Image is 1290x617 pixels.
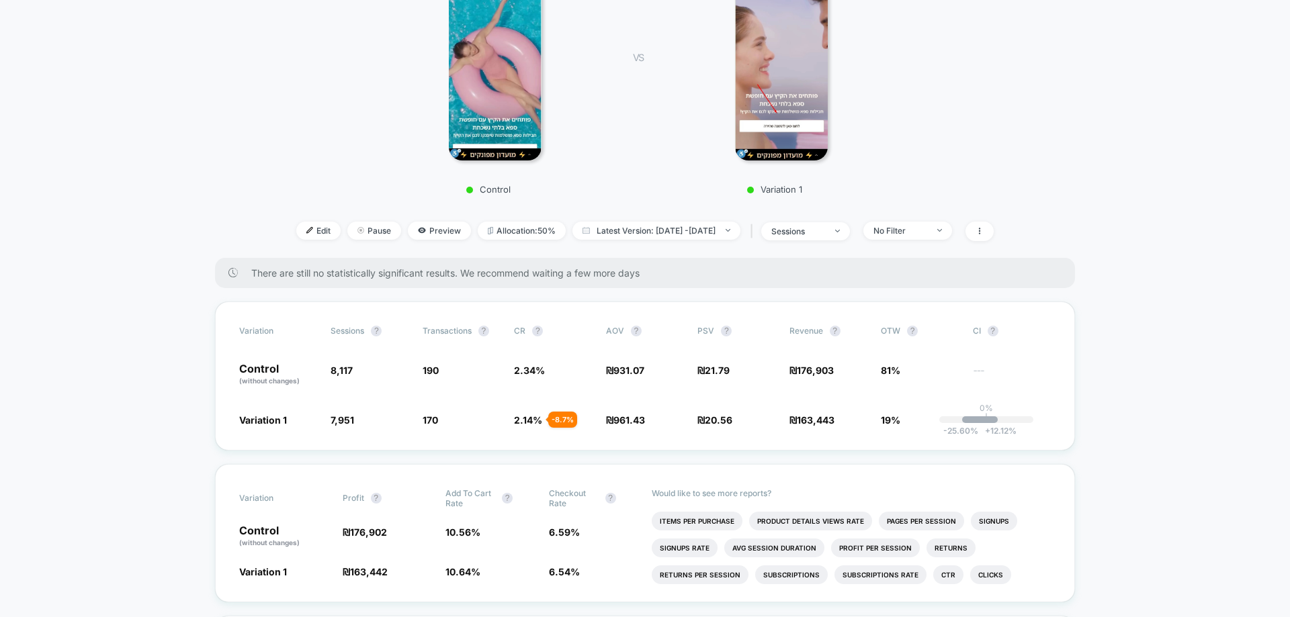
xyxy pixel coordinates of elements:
span: 961.43 [613,414,645,426]
span: -25.60 % [943,426,978,436]
span: VS [633,52,644,63]
div: sessions [771,226,825,236]
li: Product Details Views Rate [749,512,872,530]
p: Control [371,184,606,195]
button: ? [478,326,489,336]
button: ? [371,326,382,336]
span: OTW [881,326,955,336]
span: Transactions [423,326,472,336]
span: 12.12 % [978,426,1017,436]
span: CI [973,326,1047,336]
button: ? [502,493,513,504]
span: Profit [343,493,364,503]
span: (without changes) [239,538,300,547]
button: ? [605,493,616,504]
img: calendar [583,227,590,234]
span: Variation [239,326,313,336]
span: 10.64 % [445,566,480,577]
span: 170 [423,414,438,426]
li: Profit Per Session [831,538,920,557]
button: ? [721,326,732,336]
span: ₪ [697,365,730,376]
p: | [985,413,988,423]
li: Returns Per Session [652,565,748,584]
span: 7,951 [331,414,354,426]
li: Returns [927,538,976,557]
li: Clicks [970,565,1011,584]
span: ₪ [606,414,645,426]
img: end [835,230,840,232]
button: ? [532,326,543,336]
span: Variation 1 [239,414,287,426]
li: Items Per Purchase [652,512,742,530]
span: 2.34 % [514,365,545,376]
span: Add To Cart Rate [445,488,495,508]
li: Subscriptions Rate [834,565,927,584]
span: Revenue [789,326,823,336]
span: Pause [347,222,401,240]
img: edit [306,227,313,234]
span: Checkout Rate [549,488,599,508]
button: ? [907,326,918,336]
span: AOV [606,326,624,336]
span: | [747,222,761,241]
span: 19% [881,414,900,426]
img: end [357,227,364,234]
li: Pages Per Session [879,512,964,530]
span: 10.56 % [445,526,480,538]
span: 6.59 % [549,526,580,538]
button: ? [371,493,382,504]
img: rebalance [488,227,493,234]
span: CR [514,326,525,336]
span: Allocation: 50% [478,222,566,240]
span: Edit [296,222,341,240]
button: ? [830,326,841,336]
span: Preview [408,222,471,240]
li: Signups [971,512,1017,530]
span: 931.07 [613,365,644,376]
button: ? [988,326,998,336]
span: ₪ [343,566,388,577]
span: 8,117 [331,365,353,376]
span: 2.14 % [514,414,542,426]
span: + [985,426,990,436]
p: 0% [980,403,993,413]
span: 81% [881,365,900,376]
span: PSV [697,326,714,336]
p: Control [239,525,329,548]
li: Subscriptions [755,565,828,584]
span: 163,442 [350,566,388,577]
span: 163,443 [797,414,834,426]
span: Variation 1 [239,566,287,577]
span: 21.79 [705,365,730,376]
span: Sessions [331,326,364,336]
img: end [937,229,942,232]
div: No Filter [873,226,927,236]
span: ₪ [697,414,732,426]
span: 176,903 [797,365,834,376]
div: - 8.7 % [548,412,577,428]
span: ₪ [343,526,387,538]
button: ? [631,326,642,336]
li: Avg Session Duration [724,538,824,557]
span: 20.56 [705,414,732,426]
img: end [726,229,730,232]
span: There are still no statistically significant results. We recommend waiting a few more days [251,267,1048,279]
span: 190 [423,365,439,376]
span: Latest Version: [DATE] - [DATE] [572,222,740,240]
p: Variation 1 [657,184,892,195]
span: 176,902 [350,526,387,538]
span: 6.54 % [549,566,580,577]
p: Would like to see more reports? [652,488,1051,498]
li: Ctr [933,565,963,584]
span: ₪ [789,365,834,376]
span: --- [973,367,1051,386]
li: Signups Rate [652,538,718,557]
span: ₪ [606,365,644,376]
p: Control [239,363,317,386]
span: (without changes) [239,377,300,385]
span: Variation [239,488,313,508]
span: ₪ [789,414,834,426]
